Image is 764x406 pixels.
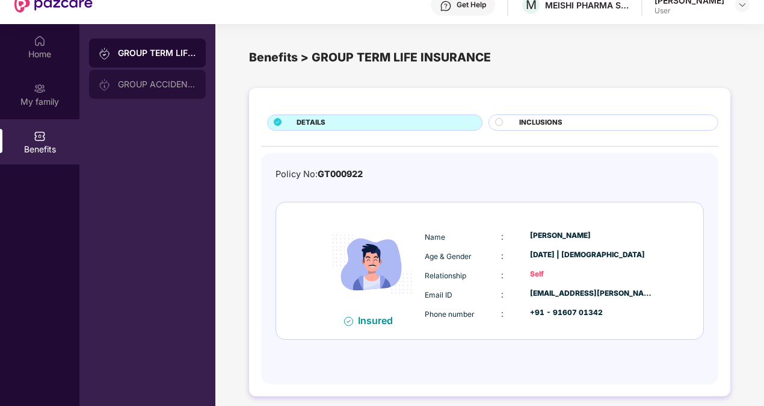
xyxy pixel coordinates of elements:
[358,314,400,326] div: Insured
[530,269,654,280] div: Self
[501,270,504,280] span: :
[34,35,46,47] img: svg+xml;base64,PHN2ZyBpZD0iSG9tZSIgeG1sbnM9Imh0dHA6Ly93d3cudzMub3JnLzIwMDAvc3ZnIiB3aWR0aD0iMjAiIG...
[519,117,562,128] span: INCLUSIONS
[249,48,730,67] div: Benefits > GROUP TERM LIFE INSURANCE
[425,252,472,261] span: Age & Gender
[655,6,724,16] div: User
[276,167,363,181] div: Policy No:
[530,249,654,261] div: [DATE] | [DEMOGRAPHIC_DATA]
[344,317,353,326] img: svg+xml;base64,PHN2ZyB4bWxucz0iaHR0cDovL3d3dy53My5vcmcvMjAwMC9zdmciIHdpZHRoPSIxNiIgaGVpZ2h0PSIxNi...
[425,233,445,242] span: Name
[34,130,46,142] img: svg+xml;base64,PHN2ZyBpZD0iQmVuZWZpdHMiIHhtbG5zPSJodHRwOi8vd3d3LnczLm9yZy8yMDAwL3N2ZyIgd2lkdGg9Ij...
[322,214,422,314] img: icon
[118,47,196,59] div: GROUP TERM LIFE INSURANCE
[425,310,475,319] span: Phone number
[118,80,196,89] div: GROUP ACCIDENTAL INSURANCE
[501,308,504,319] span: :
[297,117,325,128] span: DETAILS
[501,251,504,261] span: :
[501,231,504,242] span: :
[501,289,504,299] span: :
[99,79,111,91] img: svg+xml;base64,PHN2ZyB3aWR0aD0iMjAiIGhlaWdodD0iMjAiIHZpZXdCb3g9IjAgMCAyMCAyMCIgZmlsbD0ibm9uZSIgeG...
[34,83,46,95] img: svg+xml;base64,PHN2ZyB3aWR0aD0iMjAiIGhlaWdodD0iMjAiIHZpZXdCb3g9IjAgMCAyMCAyMCIgZmlsbD0ibm9uZSIgeG...
[318,169,363,179] span: GT000922
[530,288,654,299] div: [EMAIL_ADDRESS][PERSON_NAME][DOMAIN_NAME]
[530,230,654,242] div: [PERSON_NAME]
[425,271,466,280] span: Relationship
[425,290,452,299] span: Email ID
[99,48,111,60] img: svg+xml;base64,PHN2ZyB3aWR0aD0iMjAiIGhlaWdodD0iMjAiIHZpZXdCb3g9IjAgMCAyMCAyMCIgZmlsbD0ibm9uZSIgeG...
[530,307,654,319] div: +91 - 91607 01342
